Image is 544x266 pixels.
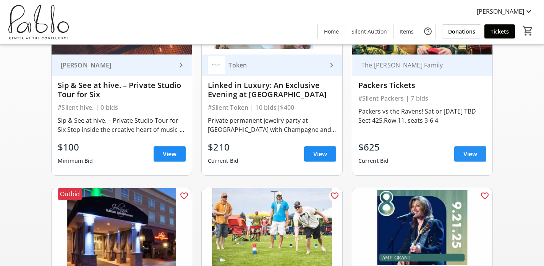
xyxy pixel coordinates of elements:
[58,154,93,168] div: Minimum Bid
[208,56,225,74] img: Token
[208,102,336,113] div: #Silent Token | 10 bids | $400
[400,27,414,35] span: Items
[454,146,486,162] a: View
[442,24,481,38] a: Donations
[208,154,238,168] div: Current Bid
[163,149,176,159] span: View
[5,3,73,41] img: Pablo Center's Logo
[58,140,93,154] div: $100
[420,24,436,39] button: Help
[358,154,389,168] div: Current Bid
[58,61,176,69] div: [PERSON_NAME]
[358,140,389,154] div: $625
[393,24,420,38] a: Items
[176,61,186,70] mat-icon: keyboard_arrow_right
[358,61,477,69] div: The [PERSON_NAME] Family
[58,81,186,99] div: Sip & See at hive. – Private Studio Tour for Six
[358,93,486,104] div: #Silent Packers | 7 bids
[58,188,82,200] div: Outbid
[448,27,475,35] span: Donations
[358,107,486,125] div: Packers vs the Ravens! Sat or [DATE] TBD Sect 425,Row 11, seats 3-6 4
[521,24,535,38] button: Cart
[58,102,186,113] div: #Silent hive. | 0 bids
[208,81,336,99] div: Linked in Luxury: An Exclusive Evening at [GEOGRAPHIC_DATA]
[327,61,336,70] mat-icon: keyboard_arrow_right
[52,54,192,76] a: [PERSON_NAME]
[358,81,486,90] div: Packers Tickets
[491,27,509,35] span: Tickets
[477,7,524,16] span: [PERSON_NAME]
[351,27,387,35] span: Silent Auction
[484,24,515,38] a: Tickets
[324,27,339,35] span: Home
[202,54,342,76] a: TokenToken
[208,116,336,134] div: Private permanent jewelry party at [GEOGRAPHIC_DATA] with Champagne and a VIP studio tour with th...
[154,146,186,162] a: View
[304,146,336,162] a: View
[471,5,539,18] button: [PERSON_NAME]
[58,116,186,134] div: Sip & See at hive. – Private Studio Tour for Six Step inside the creative heart of music-making a...
[208,140,238,154] div: $210
[345,24,393,38] a: Silent Auction
[330,191,339,200] mat-icon: favorite_outline
[463,149,477,159] span: View
[318,24,345,38] a: Home
[180,191,189,200] mat-icon: favorite_outline
[225,61,327,69] div: Token
[480,191,489,200] mat-icon: favorite_outline
[313,149,327,159] span: View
